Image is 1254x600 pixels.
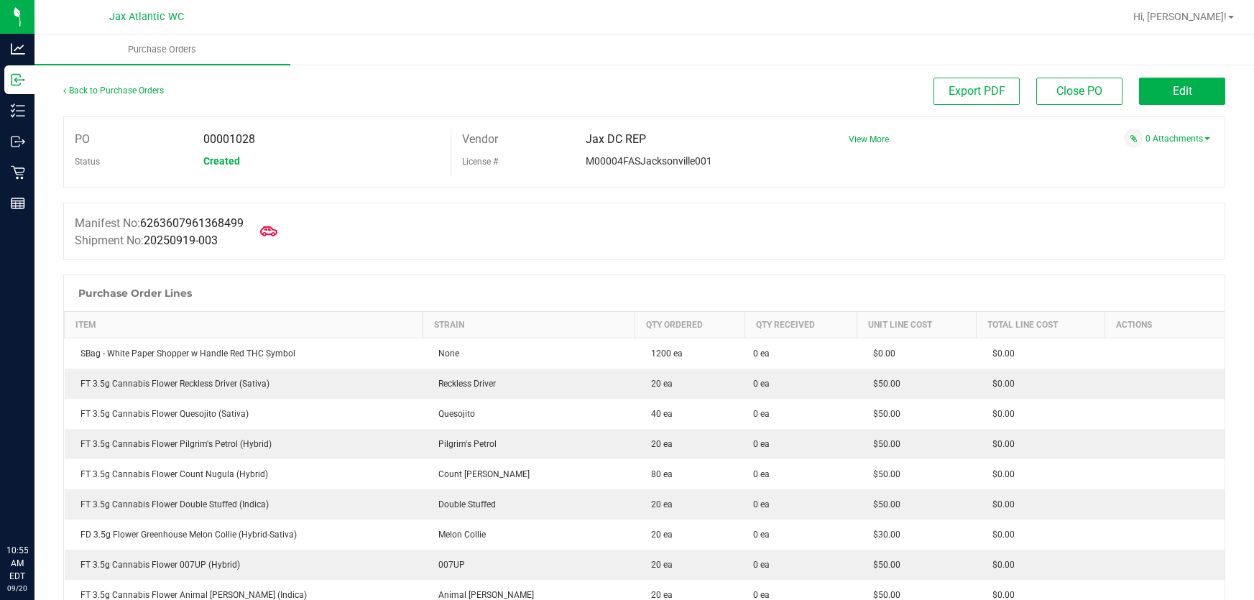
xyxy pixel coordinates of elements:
[73,347,415,360] div: SBag - White Paper Shopper w Handle Red THC Symbol
[866,560,900,570] span: $50.00
[11,42,25,56] inline-svg: Analytics
[34,34,290,65] a: Purchase Orders
[73,407,415,420] div: FT 3.5g Cannabis Flower Quesojito (Sativa)
[73,498,415,511] div: FT 3.5g Cannabis Flower Double Stuffed (Indica)
[744,312,857,338] th: Qty Received
[11,103,25,118] inline-svg: Inventory
[109,11,184,23] span: Jax Atlantic WC
[753,377,770,390] span: 0 ea
[462,129,498,150] label: Vendor
[753,407,770,420] span: 0 ea
[866,349,895,359] span: $0.00
[11,165,25,180] inline-svg: Retail
[985,409,1015,419] span: $0.00
[977,312,1105,338] th: Total Line Cost
[431,349,459,359] span: None
[866,590,900,600] span: $50.00
[431,469,530,479] span: Count [PERSON_NAME]
[6,583,28,594] p: 09/20
[949,84,1005,98] span: Export PDF
[985,349,1015,359] span: $0.00
[644,590,673,600] span: 20 ea
[431,409,475,419] span: Quesojito
[866,530,900,540] span: $30.00
[431,530,486,540] span: Melon Collie
[866,379,900,389] span: $50.00
[635,312,744,338] th: Qty Ordered
[73,558,415,571] div: FT 3.5g Cannabis Flower 007UP (Hybrid)
[75,151,100,172] label: Status
[140,216,244,230] span: 6263607961368499
[985,379,1015,389] span: $0.00
[431,560,465,570] span: 007UP
[462,151,498,172] label: License #
[985,499,1015,509] span: $0.00
[644,560,673,570] span: 20 ea
[985,439,1015,449] span: $0.00
[866,469,900,479] span: $50.00
[78,287,192,299] h1: Purchase Order Lines
[933,78,1020,105] button: Export PDF
[11,134,25,149] inline-svg: Outbound
[1036,78,1122,105] button: Close PO
[644,530,673,540] span: 20 ea
[431,499,496,509] span: Double Stuffed
[644,409,673,419] span: 40 ea
[423,312,635,338] th: Strain
[644,349,683,359] span: 1200 ea
[11,73,25,87] inline-svg: Inbound
[866,499,900,509] span: $50.00
[857,312,977,338] th: Unit Line Cost
[203,155,240,167] span: Created
[1133,11,1227,22] span: Hi, [PERSON_NAME]!
[73,377,415,390] div: FT 3.5g Cannabis Flower Reckless Driver (Sativa)
[75,232,218,249] label: Shipment No:
[753,528,770,541] span: 0 ea
[63,86,164,96] a: Back to Purchase Orders
[75,129,90,150] label: PO
[65,312,423,338] th: Item
[1056,84,1102,98] span: Close PO
[985,560,1015,570] span: $0.00
[1124,129,1143,148] span: Attach a document
[849,134,889,144] a: View More
[985,469,1015,479] span: $0.00
[73,438,415,451] div: FT 3.5g Cannabis Flower Pilgrim's Petrol (Hybrid)
[144,234,218,247] span: 20250919-003
[254,217,283,246] span: Mark as Arrived
[866,409,900,419] span: $50.00
[14,485,57,528] iframe: Resource center
[586,155,712,167] span: M00004FASJacksonville001
[431,379,496,389] span: Reckless Driver
[985,590,1015,600] span: $0.00
[11,196,25,211] inline-svg: Reports
[1139,78,1225,105] button: Edit
[753,558,770,571] span: 0 ea
[753,347,770,360] span: 0 ea
[203,132,255,146] span: 00001028
[586,132,646,146] span: Jax DC REP
[644,439,673,449] span: 20 ea
[431,590,534,600] span: Animal [PERSON_NAME]
[644,499,673,509] span: 20 ea
[1173,84,1192,98] span: Edit
[753,438,770,451] span: 0 ea
[753,498,770,511] span: 0 ea
[1105,312,1225,338] th: Actions
[866,439,900,449] span: $50.00
[753,468,770,481] span: 0 ea
[109,43,216,56] span: Purchase Orders
[6,544,28,583] p: 10:55 AM EDT
[73,468,415,481] div: FT 3.5g Cannabis Flower Count Nugula (Hybrid)
[73,528,415,541] div: FD 3.5g Flower Greenhouse Melon Collie (Hybrid-Sativa)
[644,379,673,389] span: 20 ea
[431,439,497,449] span: Pilgrim's Petrol
[1145,134,1210,144] a: 0 Attachments
[644,469,673,479] span: 80 ea
[75,215,244,232] label: Manifest No:
[985,530,1015,540] span: $0.00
